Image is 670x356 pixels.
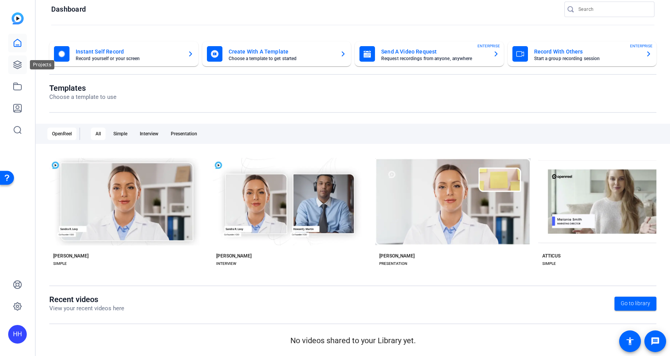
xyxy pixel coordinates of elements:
mat-card-title: Create With A Template [229,47,334,56]
div: Simple [109,128,132,140]
p: View your recent videos here [49,304,124,313]
div: INTERVIEW [216,261,236,267]
h1: Recent videos [49,295,124,304]
span: Go to library [621,299,650,308]
div: OpenReel [47,128,76,140]
h1: Templates [49,83,116,93]
div: Interview [135,128,163,140]
button: Record With OthersStart a group recording sessionENTERPRISE [508,41,657,66]
div: ATTICUS [542,253,561,259]
div: PRESENTATION [379,261,407,267]
mat-card-subtitle: Record yourself or your screen [76,56,181,61]
h1: Dashboard [51,5,86,14]
mat-icon: accessibility [625,337,635,346]
p: No videos shared to your Library yet. [49,335,656,346]
div: SIMPLE [53,261,67,267]
mat-card-title: Instant Self Record [76,47,181,56]
div: [PERSON_NAME] [216,253,252,259]
div: Presentation [166,128,202,140]
p: Choose a template to use [49,93,116,102]
button: Create With A TemplateChoose a template to get started [202,41,351,66]
button: Instant Self RecordRecord yourself or your screen [49,41,198,66]
mat-card-subtitle: Request recordings from anyone, anywhere [381,56,487,61]
div: [PERSON_NAME] [53,253,89,259]
mat-card-subtitle: Choose a template to get started [229,56,334,61]
mat-card-title: Record With Others [534,47,640,56]
a: Go to library [614,297,656,311]
span: ENTERPRISE [477,43,500,49]
mat-icon: message [651,337,660,346]
span: ENTERPRISE [630,43,653,49]
div: [PERSON_NAME] [379,253,415,259]
mat-card-subtitle: Start a group recording session [534,56,640,61]
button: Send A Video RequestRequest recordings from anyone, anywhereENTERPRISE [355,41,504,66]
mat-card-title: Send A Video Request [381,47,487,56]
div: SIMPLE [542,261,556,267]
div: HH [8,325,27,344]
div: All [91,128,106,140]
div: Projects [30,60,54,69]
input: Search [578,5,648,14]
img: blue-gradient.svg [12,12,24,24]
